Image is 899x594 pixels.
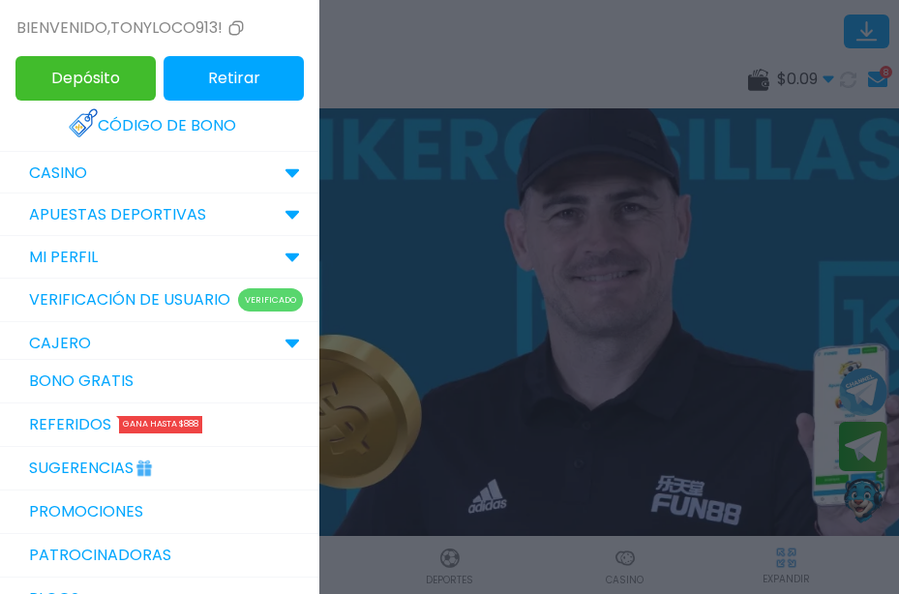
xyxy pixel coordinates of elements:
[69,104,251,147] a: Código de bono
[119,416,202,433] div: Gana hasta $888
[134,453,155,474] img: Gift
[164,56,304,101] button: Retirar
[29,203,206,226] p: Apuestas Deportivas
[29,246,98,269] p: MI PERFIL
[29,162,87,185] p: CASINO
[29,332,91,355] p: CAJERO
[238,288,303,312] p: Verificado
[69,108,98,137] img: Redeem
[15,56,156,101] button: Depósito
[16,16,248,40] div: Bienvenido , tonyloco913!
